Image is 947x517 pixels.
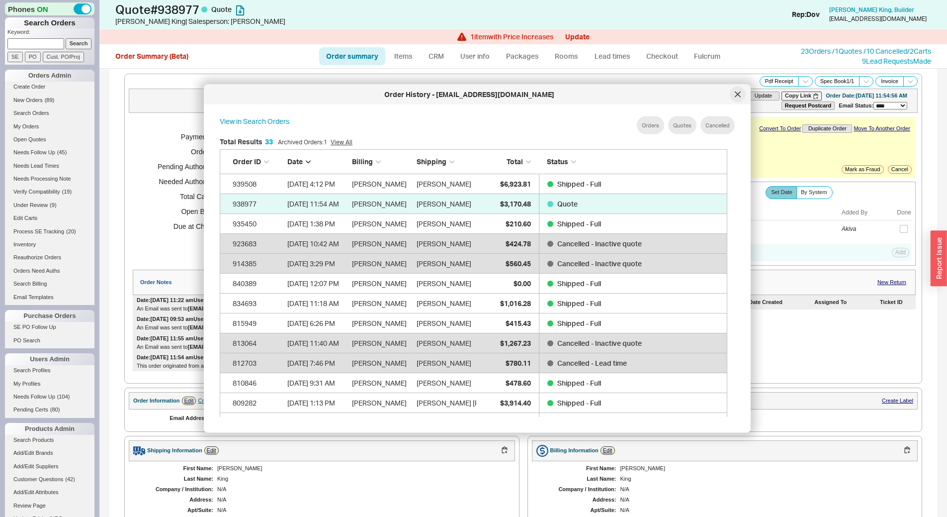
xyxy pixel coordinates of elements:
[115,16,476,26] div: [PERSON_NAME] King | Salesperson: [PERSON_NAME]
[417,333,471,353] div: [PERSON_NAME]
[620,465,908,472] div: [PERSON_NAME]
[417,233,471,253] div: [PERSON_NAME]
[287,157,347,167] div: Date
[7,52,23,62] input: SE
[500,398,531,407] span: $3,914.40
[5,474,94,485] a: Customer Questions(42)
[862,57,931,65] a: 9Lead RequestsMade
[233,273,282,293] div: 840389
[233,157,282,167] div: Order ID
[287,273,347,293] div: 11/19/24 12:07 PM
[875,76,904,87] button: Invoice
[217,507,505,514] div: N/A
[233,313,282,333] div: 815949
[417,313,471,333] div: [PERSON_NAME]
[829,6,914,13] span: [PERSON_NAME] King , Builder
[5,187,94,197] a: Verify Compatibility(19)
[65,476,75,482] span: ( 42 )
[5,17,94,28] h1: Search Orders
[145,189,227,204] h5: Total Captured:
[352,157,373,166] span: Billing
[506,259,531,267] span: $560.45
[829,6,914,13] a: [PERSON_NAME] King, Builder
[417,393,527,413] div: [PERSON_NAME] [PERSON_NAME]
[287,174,347,194] div: 9/11/25 4:12 PM
[352,194,412,213] div: [PERSON_NAME]
[5,379,94,389] a: My Profiles
[115,52,188,60] a: Order Summary (Beta)
[417,353,471,373] div: [PERSON_NAME]
[287,293,347,313] div: 10/10/24 11:18 AM
[417,373,471,393] div: [PERSON_NAME]
[50,407,60,413] span: ( 80 )
[765,78,793,85] span: Pdf Receipt
[620,507,908,514] div: N/A
[287,313,347,333] div: 6/17/24 6:26 PM
[542,497,616,503] div: Address:
[542,486,616,493] div: Company / Institution:
[13,176,71,182] span: Needs Processing Note
[417,253,471,273] div: [PERSON_NAME]
[352,213,412,233] div: [PERSON_NAME]
[547,157,568,166] span: Status
[13,189,60,195] span: Verify Compatibility
[417,157,476,167] div: Shipping
[45,97,55,103] span: ( 89 )
[352,293,412,313] div: [PERSON_NAME]
[62,189,72,195] span: ( 19 )
[639,47,685,65] a: Checkout
[233,353,282,373] div: 812703
[700,116,735,134] button: Cancelled
[220,138,273,145] h5: Total Results
[287,233,347,253] div: 6/19/25 10:42 AM
[759,125,801,132] a: Convert To Order
[557,318,601,327] span: Shipped - Full
[137,316,222,322] div: Date: [DATE] 09:53 am User: Akiva
[891,166,908,173] span: Cancel
[287,353,347,373] div: 5/27/24 7:46 PM
[481,157,531,167] div: Total
[877,279,906,286] a: New Return
[352,353,412,373] div: [PERSON_NAME]
[139,507,213,514] div: Apt/Suite:
[5,322,94,332] a: SE PO Follow Up
[557,179,601,188] span: Shipped - Full
[565,33,590,41] button: Update
[550,447,599,454] div: Billing Information
[13,202,48,208] span: Under Review
[287,253,347,273] div: 5/1/25 3:29 PM
[13,228,64,234] span: Process SE Tracking
[5,200,94,210] a: Under Review(9)
[352,157,412,167] div: Billing
[506,378,531,387] span: $478.60
[217,476,505,482] div: King
[587,47,637,65] a: Lead times
[506,239,531,247] span: $424.78
[542,476,616,482] div: Last Name:
[422,47,451,65] a: CRM
[137,306,574,312] div: An Email was sent to with the subject:
[5,423,94,435] div: Products Admin
[287,194,347,213] div: 9/9/25 11:54 AM
[499,47,546,65] a: Packages
[198,398,242,404] div: Create New Order
[417,293,471,313] div: [PERSON_NAME]
[220,373,727,393] a: 810846[DATE] 9:31 AM[PERSON_NAME][PERSON_NAME]$478.60Shipped - Full
[217,497,505,503] div: N/A
[188,324,283,330] b: [EMAIL_ADDRESS][DOMAIN_NAME]
[620,486,908,493] div: N/A
[220,116,289,134] a: View in Search Orders
[500,179,531,188] span: $6,923.81
[220,274,727,294] a: 840389[DATE] 12:07 PM[PERSON_NAME][PERSON_NAME]$0.00Shipped - Full
[514,279,531,287] span: $0.00
[557,398,601,407] span: Shipped - Full
[217,486,505,493] div: N/A
[352,413,412,432] div: [PERSON_NAME]
[5,292,94,303] a: Email Templates
[5,161,94,171] a: Needs Lead Times
[287,333,347,353] div: 5/29/24 11:40 AM
[287,373,347,393] div: 5/16/24 9:31 AM
[5,213,94,223] a: Edit Carts
[5,82,94,92] a: Create Order
[352,174,412,194] div: [PERSON_NAME]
